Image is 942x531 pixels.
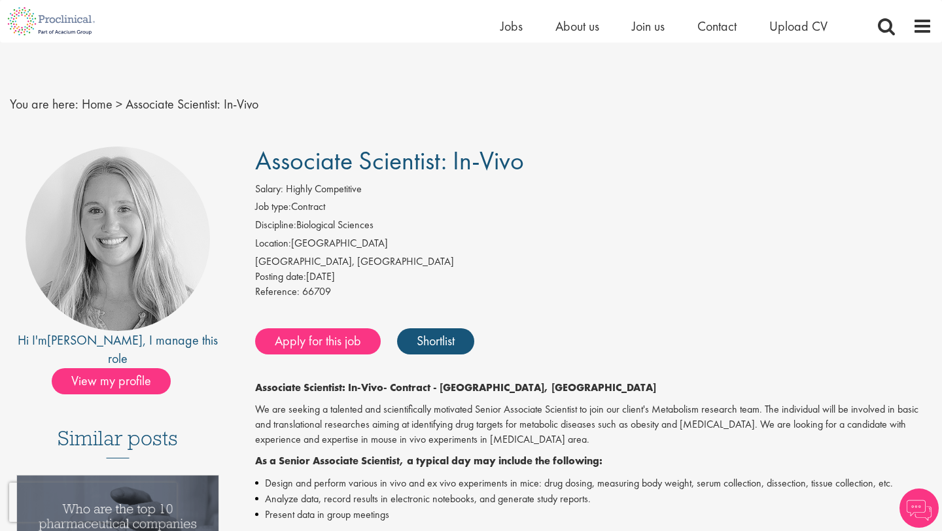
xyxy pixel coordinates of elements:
[255,454,602,468] strong: As a Senior Associate Scientist, a typical day may include the following:
[255,475,932,491] li: Design and perform various in vivo and ex vivo experiments in mice: drug dosing, measuring body w...
[255,402,932,447] p: We are seeking a talented and scientifically motivated Senior Associate Scientist to join our cli...
[555,18,599,35] a: About us
[26,146,210,331] img: imeage of recruiter Shannon Briggs
[10,95,78,112] span: You are here:
[255,491,932,507] li: Analyze data, record results in electronic notebooks, and generate study reports.
[116,95,122,112] span: >
[769,18,828,35] a: Upload CV
[255,284,300,300] label: Reference:
[255,218,932,236] li: Biological Sciences
[47,332,143,349] a: [PERSON_NAME]
[697,18,737,35] a: Contact
[286,182,362,196] span: Highly Competitive
[58,427,178,458] h3: Similar posts
[255,254,932,269] div: [GEOGRAPHIC_DATA], [GEOGRAPHIC_DATA]
[397,328,474,354] a: Shortlist
[255,381,383,394] strong: Associate Scientist: In-Vivo
[82,95,113,112] a: breadcrumb link
[255,199,932,218] li: Contract
[500,18,523,35] a: Jobs
[255,144,524,177] span: Associate Scientist: In-Vivo
[632,18,665,35] a: Join us
[9,483,177,522] iframe: reCAPTCHA
[52,371,184,388] a: View my profile
[255,236,291,251] label: Location:
[383,381,656,394] strong: - Contract - [GEOGRAPHIC_DATA], [GEOGRAPHIC_DATA]
[52,368,171,394] span: View my profile
[255,182,283,197] label: Salary:
[255,269,306,283] span: Posting date:
[255,507,932,522] li: Present data in group meetings
[10,331,226,368] div: Hi I'm , I manage this role
[126,95,258,112] span: Associate Scientist: In-Vivo
[302,284,331,298] span: 66709
[255,236,932,254] li: [GEOGRAPHIC_DATA]
[255,328,381,354] a: Apply for this job
[255,218,296,233] label: Discipline:
[255,199,291,214] label: Job type:
[255,269,932,284] div: [DATE]
[899,488,939,528] img: Chatbot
